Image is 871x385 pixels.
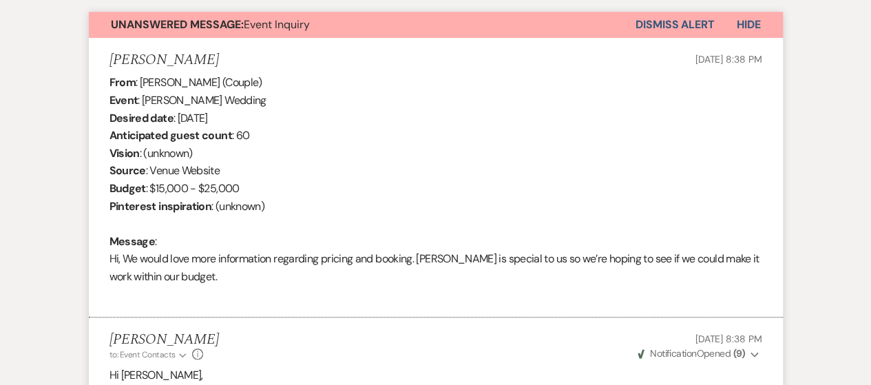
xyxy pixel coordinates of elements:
h5: [PERSON_NAME] [109,331,219,348]
button: NotificationOpened (9) [636,346,762,361]
button: Hide [715,12,783,38]
span: Hi [PERSON_NAME], [109,368,203,382]
b: Source [109,163,146,178]
button: Unanswered Message:Event Inquiry [89,12,636,38]
span: Notification [650,347,696,360]
span: [DATE] 8:38 PM [695,333,762,345]
button: Dismiss Alert [636,12,715,38]
h5: [PERSON_NAME] [109,52,219,69]
div: : [PERSON_NAME] (Couple) : [PERSON_NAME] Wedding : [DATE] : 60 : (unknown) : Venue Website : $15,... [109,74,762,303]
b: Pinterest inspiration [109,199,212,214]
span: Opened [638,347,745,360]
b: Desired date [109,111,174,125]
strong: Unanswered Message: [111,17,244,32]
span: to: Event Contacts [109,349,176,360]
b: Vision [109,146,140,160]
b: From [109,75,136,90]
span: [DATE] 8:38 PM [695,53,762,65]
b: Event [109,93,138,107]
span: Hide [737,17,761,32]
button: to: Event Contacts [109,348,189,361]
strong: ( 9 ) [733,347,744,360]
b: Anticipated guest count [109,128,232,143]
span: Event Inquiry [111,17,310,32]
b: Budget [109,181,146,196]
b: Message [109,234,156,249]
